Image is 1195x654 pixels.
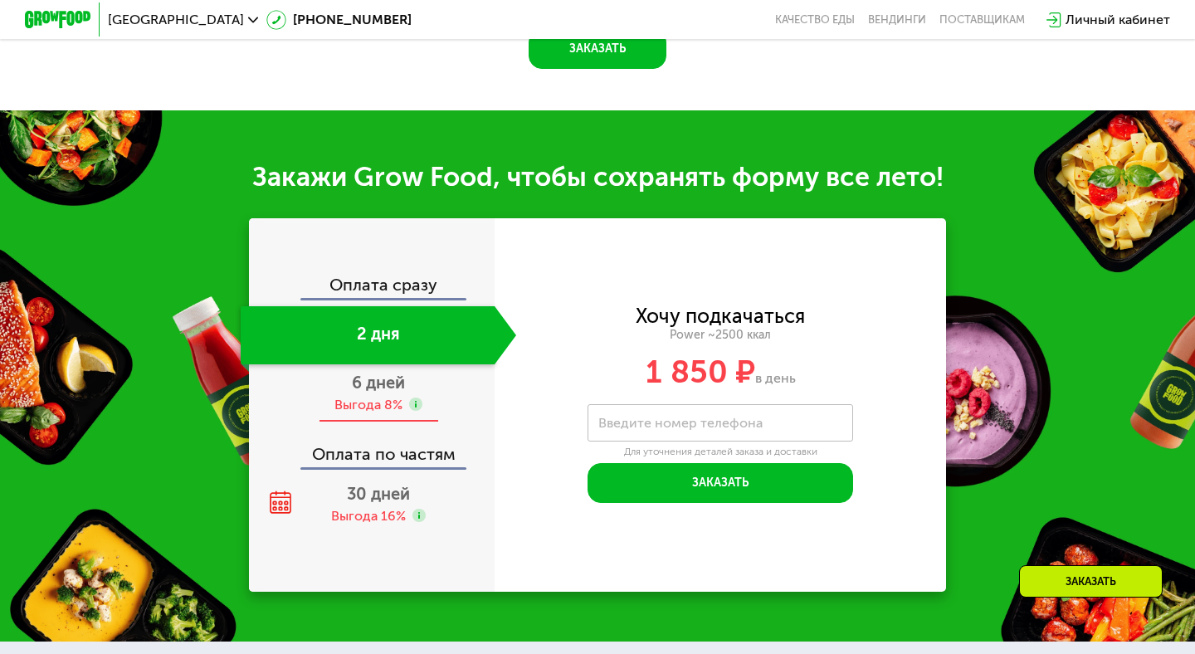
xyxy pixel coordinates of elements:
[868,13,926,27] a: Вендинги
[334,396,402,414] div: Выгода 8%
[347,484,410,504] span: 30 дней
[266,10,412,30] a: [PHONE_NUMBER]
[251,429,495,467] div: Оплата по частям
[529,29,666,69] button: Заказать
[636,307,805,325] div: Хочу подкачаться
[598,418,763,427] label: Введите номер телефона
[251,276,495,298] div: Оплата сразу
[331,507,406,525] div: Выгода 16%
[1019,565,1163,598] div: Заказать
[108,13,244,27] span: [GEOGRAPHIC_DATA]
[646,353,755,391] span: 1 850 ₽
[1066,10,1170,30] div: Личный кабинет
[939,13,1025,27] div: поставщикам
[495,328,946,343] div: Power ~2500 ккал
[588,446,853,459] div: Для уточнения деталей заказа и доставки
[775,13,855,27] a: Качество еды
[755,370,796,386] span: в день
[352,373,405,393] span: 6 дней
[588,463,853,503] button: Заказать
